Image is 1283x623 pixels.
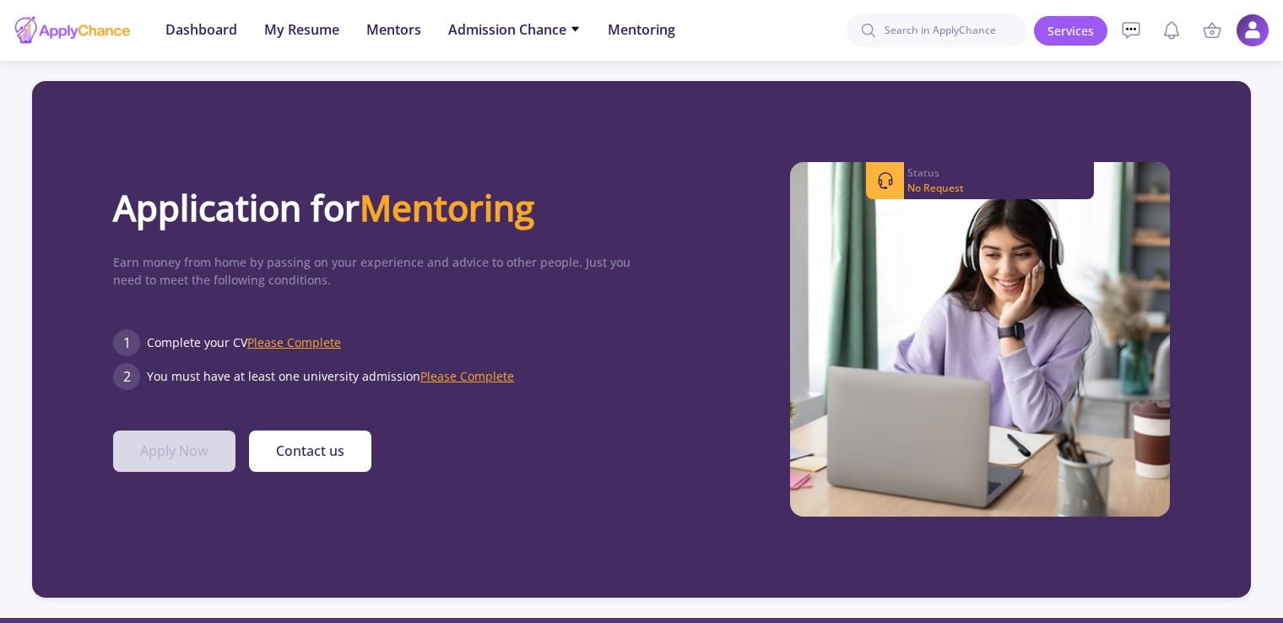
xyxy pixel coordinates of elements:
a: Services [1034,16,1107,46]
span: 1 [113,329,140,356]
a: Please Complete [420,368,514,384]
span: Status [907,165,1091,181]
div: Earn money from home by passing on your experience and advice to other people. Just you need to m... [113,253,641,289]
button: Contact us [249,431,371,473]
a: Contact us [235,431,371,473]
span: No Request [907,181,999,196]
span: My Resume [264,19,339,40]
a: Please Complete [247,334,341,350]
strong: Application for [113,183,534,231]
span: Admission Chance [448,19,581,40]
img: mentoring [790,162,1170,517]
span: Mentoring [608,19,675,40]
span: Dashboard [165,19,237,40]
div: You must have at least one university admission [147,367,514,385]
b: Mentoring [360,183,534,231]
span: 2 [113,363,140,390]
img: headphone-dark.svg [877,172,894,189]
button: Apply Now [113,431,235,473]
input: Search in ApplyChance [847,14,1027,47]
div: Complete your CV [147,333,341,351]
span: Mentors [366,19,421,40]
